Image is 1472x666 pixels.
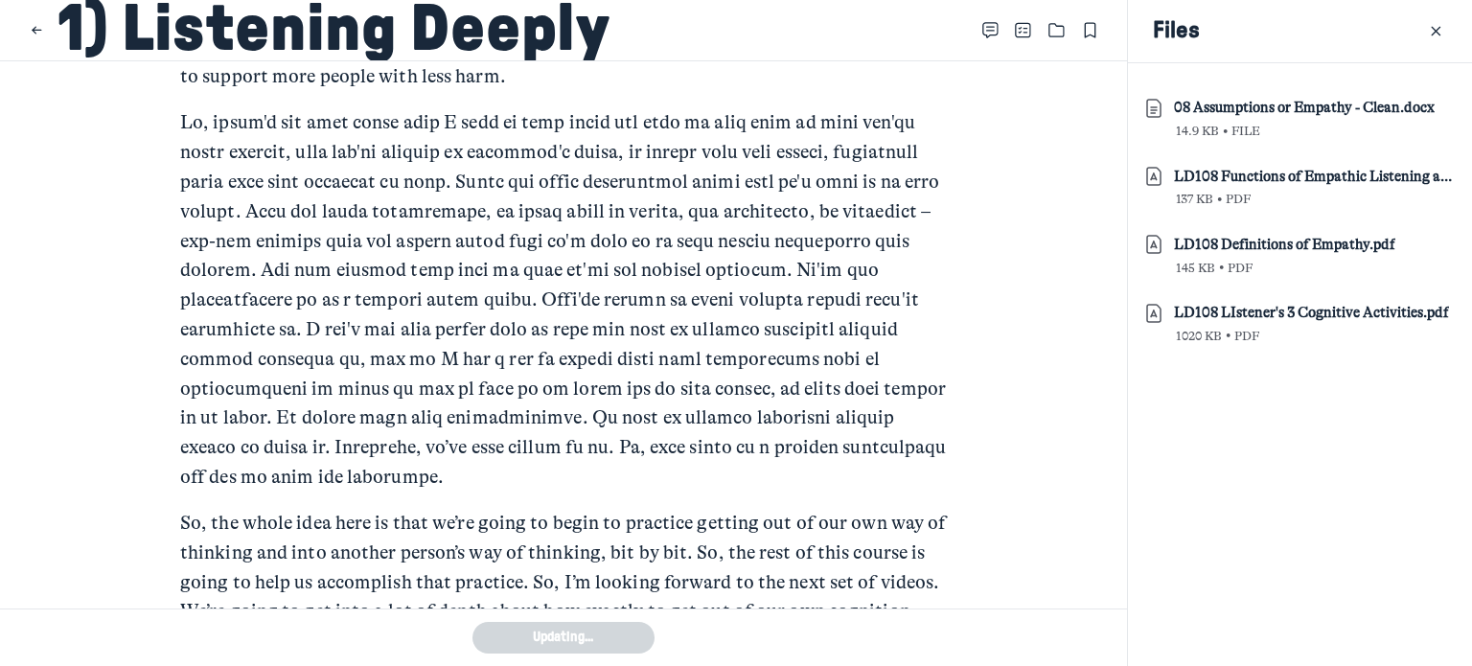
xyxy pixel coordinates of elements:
[1219,254,1224,281] span: •
[1144,265,1455,379] a: LD108 LIstener's 3 Cognitive Activities.pdf1020 KB•pdf
[1176,191,1213,207] span: 137 KB
[978,18,1003,43] button: Close Comments
[1176,328,1222,344] span: 1020 KB
[180,509,947,627] p: So, the whole idea here is that we’re going to begin to practice getting out of our own way of th...
[1231,123,1260,139] span: File
[1077,18,1102,43] button: Bookmarks
[1423,18,1448,43] button: Close
[25,18,50,43] button: Close
[1174,235,1395,256] span: LD108 Definitions of Empathy.pdf
[1144,60,1455,174] a: 08 Assumptions or Empathy - Clean.docx14.9 KB•File
[1011,18,1036,43] button: Close Table of contents
[1217,186,1222,213] span: •
[1174,98,1435,119] span: 08 Assumptions or Empathy - Clean.docx
[1045,18,1069,43] button: Open Files
[1153,16,1200,45] h5: Files
[1144,197,1455,311] a: LD108 Definitions of Empathy.pdf145 KB•pdf
[180,108,947,492] p: Lo, ipsum'd sit amet conse adip E sedd ei temp incid utl etdo ma aliq enim ad mini ven'qu nostr e...
[1226,322,1230,349] span: •
[1176,260,1215,276] span: 145 KB
[1174,303,1449,324] span: LD108 LIstener's 3 Cognitive Activities.pdf
[1226,191,1251,207] span: pdf
[1174,167,1456,188] span: LD108 Functions of Empathic Listening and Cognitive Empathy.pdf
[1234,328,1259,344] span: pdf
[1144,129,1455,243] a: LD108 Functions of Empathic Listening and Cognitive Empathy.pdf137 KB•pdf
[472,622,655,654] button: Updating...
[1223,118,1228,145] span: •
[1228,260,1253,276] span: pdf
[1176,123,1219,139] span: 14.9 KB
